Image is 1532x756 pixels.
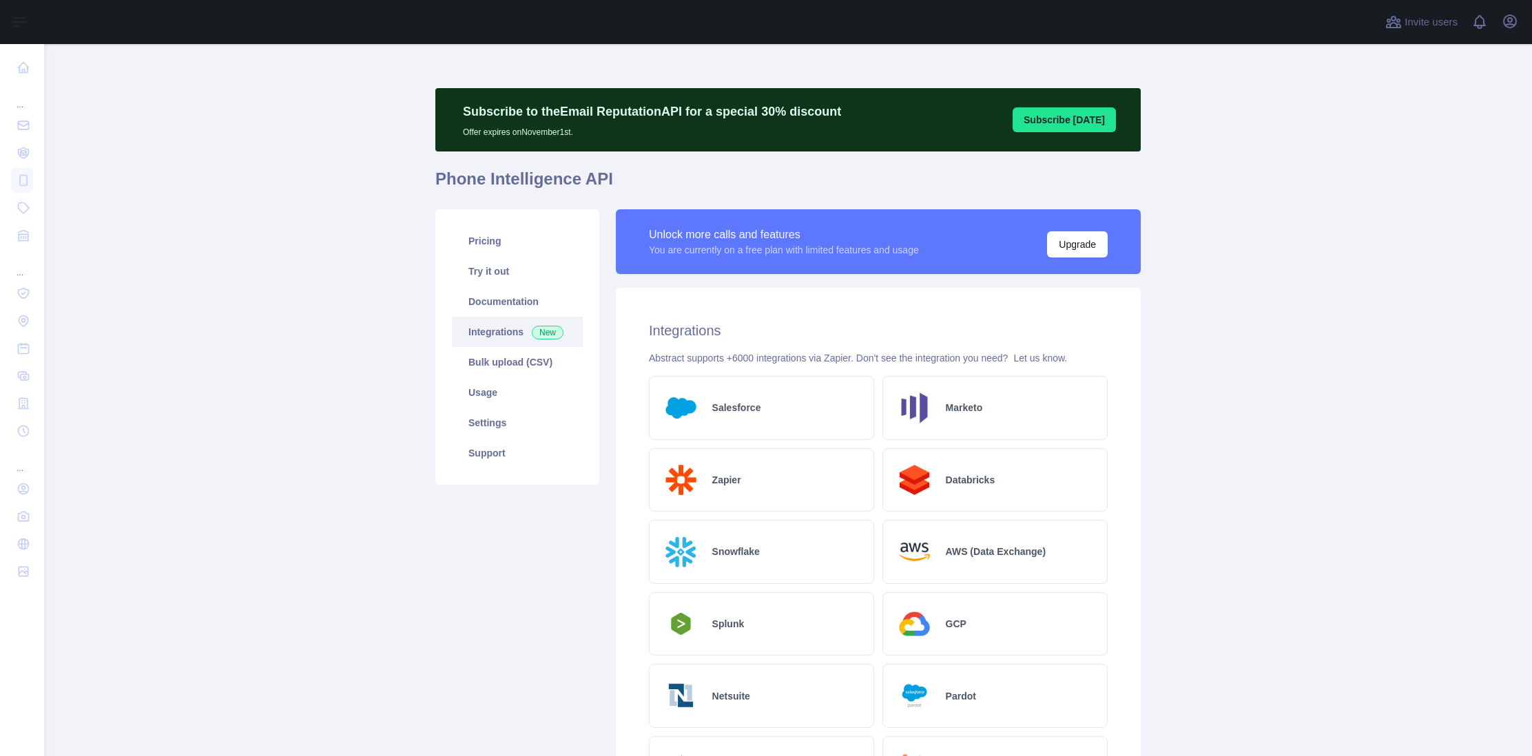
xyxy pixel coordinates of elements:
h2: Netsuite [712,689,750,703]
img: Logo [661,388,701,428]
button: Upgrade [1047,231,1108,258]
img: Logo [894,460,935,501]
button: Invite users [1383,11,1460,33]
img: Logo [894,675,935,716]
a: Settings [452,408,583,438]
button: Subscribe [DATE] [1013,107,1116,132]
div: You are currently on a free plan with limited features and usage [649,243,919,257]
h2: Zapier [712,473,741,487]
h2: Integrations [649,321,1108,340]
a: Bulk upload (CSV) [452,347,583,377]
h2: Databricks [946,473,995,487]
img: Logo [894,388,935,428]
h2: Salesforce [712,401,761,414]
div: Abstract supports +6000 integrations via Zapier. Don't see the integration you need? [649,351,1108,365]
p: Subscribe to the Email Reputation API for a special 30 % discount [463,102,841,121]
span: Invite users [1405,14,1458,30]
a: Try it out [452,256,583,286]
img: Logo [661,460,701,501]
p: Offer expires on November 1st. [463,121,841,138]
h2: Splunk [712,617,745,631]
img: Logo [894,604,935,644]
div: ... [11,446,33,474]
button: Let us know. [1013,351,1067,365]
h2: AWS (Data Exchange) [946,545,1046,558]
img: Logo [661,532,701,572]
div: ... [11,251,33,278]
h2: Snowflake [712,545,760,558]
h2: GCP [946,617,966,631]
img: Logo [661,675,701,716]
a: Support [452,438,583,468]
div: Unlock more calls and features [649,227,919,243]
h1: Phone Intelligence API [435,168,1141,201]
a: Pricing [452,226,583,256]
img: Logo [894,532,935,572]
a: Usage [452,377,583,408]
img: Logo [661,609,701,639]
a: Documentation [452,286,583,317]
h2: Marketo [946,401,983,414]
div: ... [11,83,33,110]
a: Integrations New [452,317,583,347]
h2: Pardot [946,689,976,703]
span: New [532,326,563,339]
